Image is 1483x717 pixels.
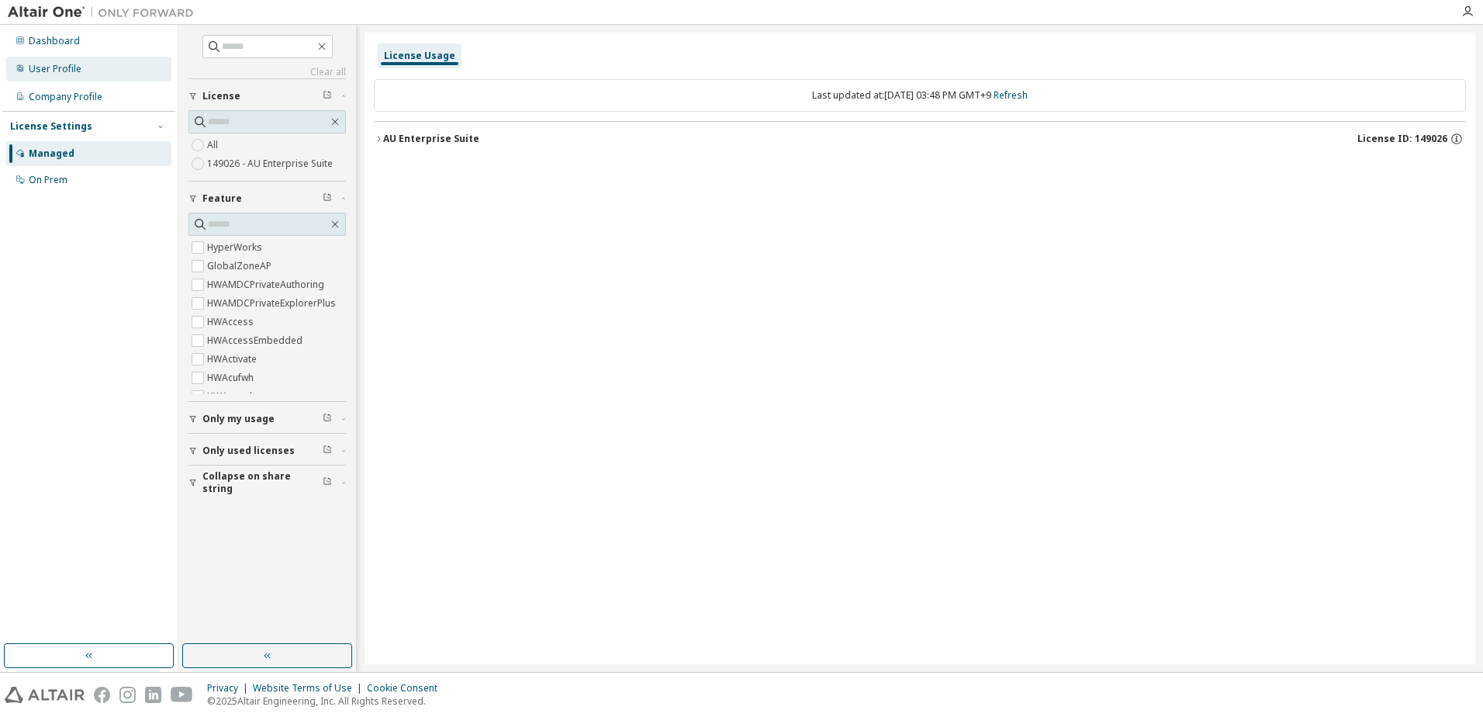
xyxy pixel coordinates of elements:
[29,91,102,103] div: Company Profile
[202,192,242,205] span: Feature
[5,687,85,703] img: altair_logo.svg
[29,147,74,160] div: Managed
[253,682,367,694] div: Website Terms of Use
[1357,133,1447,145] span: License ID: 149026
[207,275,327,294] label: HWAMDCPrivateAuthoring
[323,445,332,457] span: Clear filter
[207,387,265,406] label: HWAcusolve
[207,694,447,708] p: © 2025 Altair Engineering, Inc. All Rights Reserved.
[323,90,332,102] span: Clear filter
[384,50,455,62] div: License Usage
[202,445,295,457] span: Only used licenses
[202,90,240,102] span: License
[207,294,339,313] label: HWAMDCPrivateExplorerPlus
[188,79,346,113] button: License
[94,687,110,703] img: facebook.svg
[367,682,447,694] div: Cookie Consent
[207,331,306,350] label: HWAccessEmbedded
[323,476,332,489] span: Clear filter
[207,350,260,369] label: HWActivate
[323,413,332,425] span: Clear filter
[202,470,323,495] span: Collapse on share string
[383,133,479,145] div: AU Enterprise Suite
[8,5,202,20] img: Altair One
[29,174,67,186] div: On Prem
[188,466,346,500] button: Collapse on share string
[207,257,275,275] label: GlobalZoneAP
[171,687,193,703] img: youtube.svg
[188,182,346,216] button: Feature
[207,369,257,387] label: HWAcufwh
[207,136,221,154] label: All
[29,35,80,47] div: Dashboard
[188,402,346,436] button: Only my usage
[145,687,161,703] img: linkedin.svg
[188,434,346,468] button: Only used licenses
[207,238,265,257] label: HyperWorks
[323,192,332,205] span: Clear filter
[374,79,1466,112] div: Last updated at: [DATE] 03:48 PM GMT+9
[374,122,1466,156] button: AU Enterprise SuiteLicense ID: 149026
[994,88,1028,102] a: Refresh
[207,154,336,173] label: 149026 - AU Enterprise Suite
[207,313,257,331] label: HWAccess
[188,66,346,78] a: Clear all
[207,682,253,694] div: Privacy
[119,687,136,703] img: instagram.svg
[10,120,92,133] div: License Settings
[29,63,81,75] div: User Profile
[202,413,275,425] span: Only my usage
